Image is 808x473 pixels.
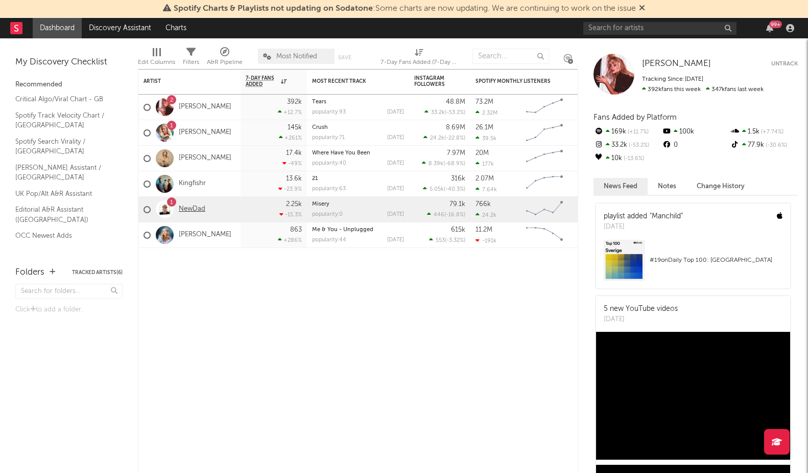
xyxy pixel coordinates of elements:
[278,237,302,243] div: +286 %
[15,136,112,157] a: Spotify Search Virality / [GEOGRAPHIC_DATA]
[639,5,645,13] span: Dismiss
[476,161,494,167] div: 177k
[179,231,231,239] a: [PERSON_NAME]
[279,134,302,141] div: +261 %
[596,240,790,288] a: #19onDaily Top 100: [GEOGRAPHIC_DATA]
[661,125,729,139] div: 100k
[769,20,782,28] div: 99 +
[179,103,231,111] a: [PERSON_NAME]
[183,43,199,73] div: Filters
[521,146,567,171] svg: Chart title
[207,43,243,73] div: A&R Pipeline
[650,213,683,220] a: "Manchild"
[650,254,782,266] div: # 19 on Daily Top 100: [GEOGRAPHIC_DATA]
[766,24,773,32] button: 99+
[427,211,465,218] div: ( )
[312,212,343,217] div: popularity: 0
[286,150,302,156] div: 17.4k
[312,227,404,233] div: Me & You - Unplugged
[593,152,661,165] div: 10k
[764,143,787,148] span: -30.6 %
[387,212,404,217] div: [DATE]
[604,314,678,325] div: [DATE]
[174,5,373,13] span: Spotify Charts & Playlists not updating on Sodatone
[446,99,465,105] div: 48.8M
[338,55,351,60] button: Save
[138,43,175,73] div: Edit Columns
[451,175,465,182] div: 316k
[288,124,302,131] div: 145k
[207,56,243,69] div: A&R Pipeline
[279,211,302,218] div: -15.3 %
[604,222,683,232] div: [DATE]
[521,95,567,120] svg: Chart title
[158,18,194,38] a: Charts
[521,171,567,197] svg: Chart title
[312,125,404,130] div: Crush
[446,238,464,243] span: -3.32 %
[287,99,302,105] div: 392k
[15,56,123,69] div: My Discovery Checklist
[312,227,373,233] a: Me & You - Unplugged
[434,212,444,218] span: 446
[290,227,302,233] div: 863
[276,53,317,60] span: Most Notified
[430,187,444,192] span: 5.05k
[521,120,567,146] svg: Chart title
[312,99,404,105] div: Tears
[476,237,496,244] div: -191k
[15,266,44,279] div: Folders
[312,99,326,105] a: Tears
[476,109,497,116] div: 2.32M
[286,175,302,182] div: 13.6k
[312,161,346,166] div: popularity: 40
[648,178,686,195] button: Notes
[472,49,549,64] input: Search...
[445,187,464,192] span: -40.3 %
[15,79,123,91] div: Recommended
[430,136,444,141] span: 24.2k
[312,201,329,207] a: Misery
[282,160,302,167] div: -49 %
[521,222,567,248] svg: Chart title
[429,237,465,243] div: ( )
[445,161,464,167] span: -68.9 %
[387,109,404,115] div: [DATE]
[476,135,496,142] div: 39.5k
[15,230,112,241] a: OCC Newest Adds
[312,176,318,182] a: 21
[423,186,465,192] div: ( )
[521,197,567,222] svg: Chart title
[476,124,493,131] div: 26.1M
[423,134,465,141] div: ( )
[387,186,404,192] div: [DATE]
[476,186,497,193] div: 7.64k
[593,125,661,139] div: 169k
[476,99,493,105] div: 73.2M
[583,22,736,35] input: Search for artists
[387,135,404,141] div: [DATE]
[476,227,492,233] div: 11.2M
[312,135,345,141] div: popularity: 71
[278,186,302,192] div: -23.9 %
[604,304,678,314] div: 5 new YouTube videos
[312,237,346,243] div: popularity: 44
[138,56,175,69] div: Edit Columns
[144,78,220,84] div: Artist
[15,204,112,225] a: Editorial A&R Assistant ([GEOGRAPHIC_DATA])
[381,56,457,69] div: 7-Day Fans Added (7-Day Fans Added)
[622,156,644,162] span: -13.6 %
[431,110,445,116] span: 33.2k
[179,154,231,163] a: [PERSON_NAME]
[593,139,661,152] div: 33.2k
[593,178,648,195] button: News Feed
[15,110,112,131] a: Spotify Track Velocity Chart / [GEOGRAPHIC_DATA]
[730,139,798,152] div: 77.9k
[642,86,701,93] span: 392k fans this week
[15,162,112,183] a: [PERSON_NAME] Assistant / [GEOGRAPHIC_DATA]
[476,78,552,84] div: Spotify Monthly Listeners
[179,128,231,137] a: [PERSON_NAME]
[627,143,649,148] span: -53.2 %
[312,150,404,156] div: Where Have You Been
[82,18,158,38] a: Discovery Assistant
